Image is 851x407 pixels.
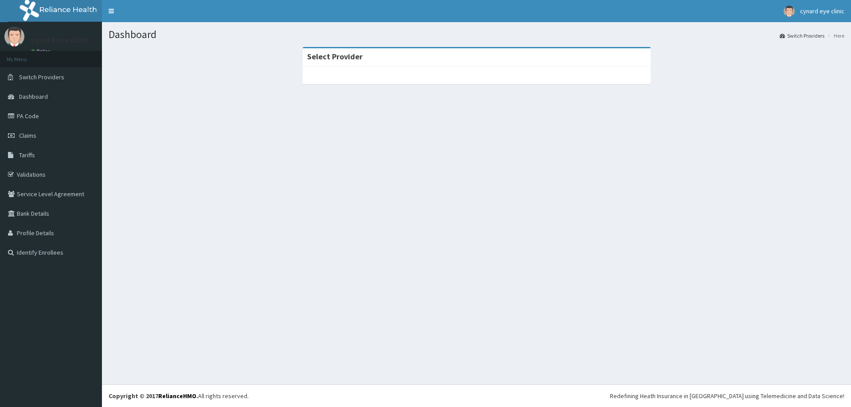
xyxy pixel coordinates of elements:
[19,151,35,159] span: Tariffs
[109,392,198,400] strong: Copyright © 2017 .
[31,48,52,54] a: Online
[784,6,795,17] img: User Image
[102,384,851,407] footer: All rights reserved.
[307,51,363,62] strong: Select Provider
[4,27,24,47] img: User Image
[19,93,48,101] span: Dashboard
[109,29,844,40] h1: Dashboard
[158,392,196,400] a: RelianceHMO
[780,32,824,39] a: Switch Providers
[800,7,844,15] span: cynard eye clinic
[19,132,36,140] span: Claims
[19,73,64,81] span: Switch Providers
[825,32,844,39] li: Here
[31,36,89,44] p: cynard eye clinic
[610,391,844,400] div: Redefining Heath Insurance in [GEOGRAPHIC_DATA] using Telemedicine and Data Science!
